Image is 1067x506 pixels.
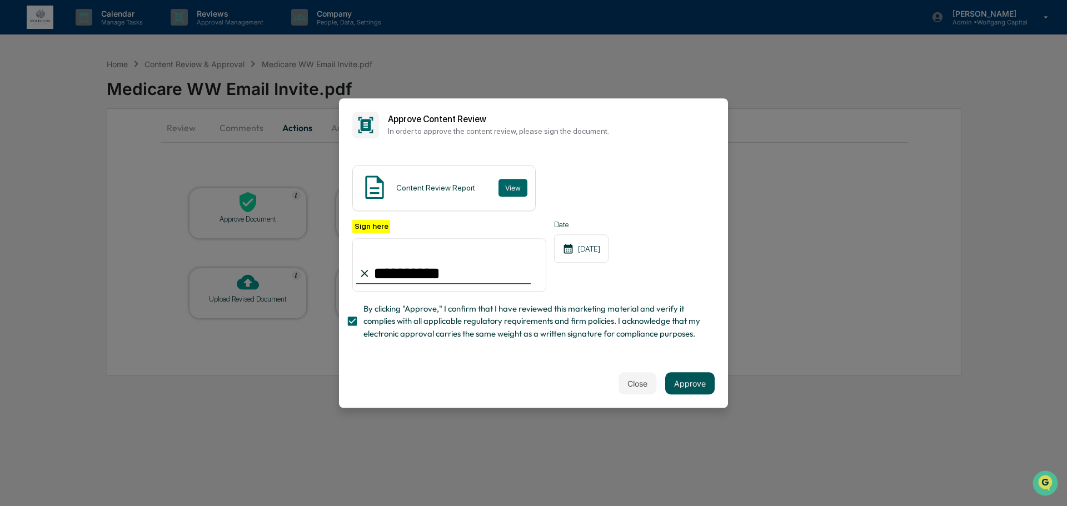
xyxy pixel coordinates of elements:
[363,303,706,340] span: By clicking "Approve," I confirm that I have reviewed this marketing material and verify it compl...
[81,141,89,150] div: 🗄️
[92,140,138,151] span: Attestations
[22,140,72,151] span: Preclearance
[7,157,74,177] a: 🔎Data Lookup
[7,136,76,156] a: 🖐️Preclearance
[189,88,202,102] button: Start new chat
[22,161,70,172] span: Data Lookup
[554,220,609,229] label: Date
[665,372,715,394] button: Approve
[388,127,715,136] p: In order to approve the content review, please sign the document.
[11,141,20,150] div: 🖐️
[111,188,134,197] span: Pylon
[11,85,31,105] img: 1746055101610-c473b297-6a78-478c-a979-82029cc54cd1
[554,234,609,263] div: [DATE]
[38,96,141,105] div: We're available if you need us!
[78,188,134,197] a: Powered byPylon
[619,372,656,394] button: Close
[352,220,390,233] label: Sign here
[11,162,20,171] div: 🔎
[76,136,142,156] a: 🗄️Attestations
[1031,469,1061,499] iframe: Open customer support
[498,179,527,197] button: View
[38,85,182,96] div: Start new chat
[388,114,715,124] h2: Approve Content Review
[361,173,388,201] img: Document Icon
[396,183,475,192] div: Content Review Report
[11,23,202,41] p: How can we help?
